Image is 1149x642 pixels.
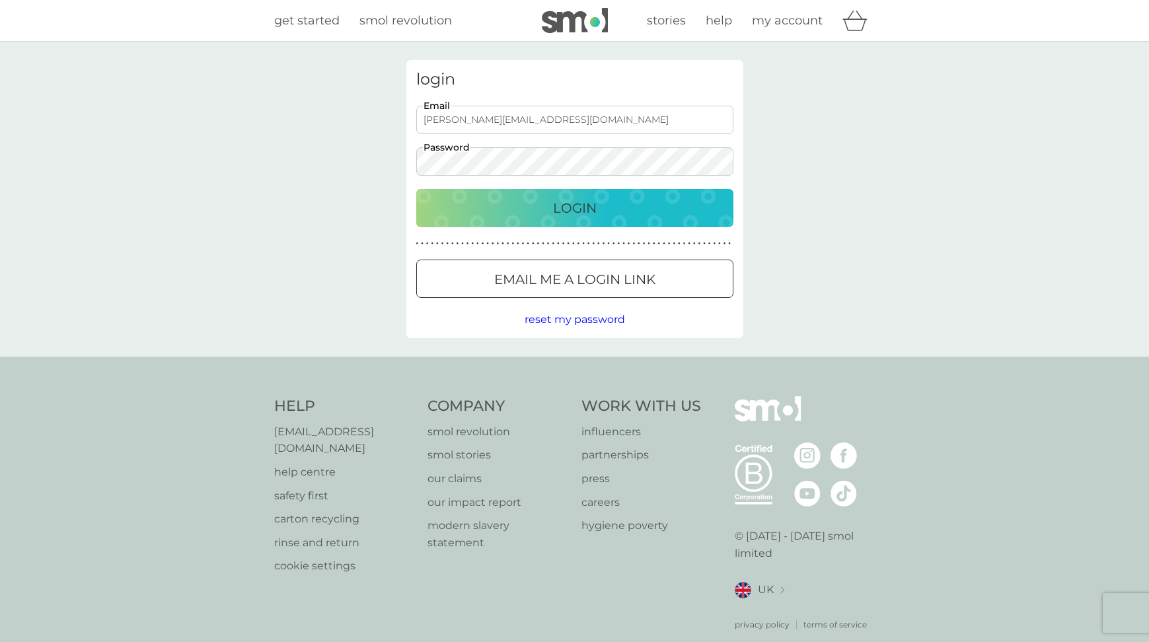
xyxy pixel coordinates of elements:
[274,511,415,528] p: carton recycling
[274,13,340,28] span: get started
[416,189,733,227] button: Login
[525,311,625,328] button: reset my password
[831,480,857,507] img: visit the smol Tiktok page
[436,240,439,247] p: ●
[441,240,444,247] p: ●
[678,240,681,247] p: ●
[648,240,650,247] p: ●
[618,240,620,247] p: ●
[752,13,823,28] span: my account
[486,240,489,247] p: ●
[274,557,415,575] a: cookie settings
[735,396,801,441] img: smol
[723,240,726,247] p: ●
[643,240,646,247] p: ●
[427,423,568,441] a: smol revolution
[532,240,535,247] p: ●
[752,11,823,30] a: my account
[735,618,790,631] a: privacy policy
[577,240,580,247] p: ●
[647,13,686,28] span: stories
[471,240,474,247] p: ●
[426,240,429,247] p: ●
[603,240,605,247] p: ●
[427,494,568,511] a: our impact report
[683,240,686,247] p: ●
[713,240,716,247] p: ●
[663,240,665,247] p: ●
[582,240,585,247] p: ●
[446,240,449,247] p: ●
[274,534,415,552] a: rinse and return
[274,396,415,417] h4: Help
[542,240,544,247] p: ●
[581,446,701,464] a: partnerships
[638,240,640,247] p: ●
[612,240,615,247] p: ●
[274,464,415,481] a: help centre
[427,446,568,464] p: smol stories
[628,240,630,247] p: ●
[718,240,721,247] p: ●
[706,13,732,28] span: help
[607,240,610,247] p: ●
[581,494,701,511] a: careers
[359,13,452,28] span: smol revolution
[688,240,690,247] p: ●
[416,240,419,247] p: ●
[572,240,575,247] p: ●
[431,240,433,247] p: ●
[567,240,570,247] p: ●
[451,240,454,247] p: ●
[562,240,565,247] p: ●
[482,240,484,247] p: ●
[494,269,655,290] p: Email me a login link
[492,240,494,247] p: ●
[706,11,732,30] a: help
[592,240,595,247] p: ●
[693,240,696,247] p: ●
[780,587,784,594] img: select a new location
[466,240,469,247] p: ●
[728,240,731,247] p: ●
[527,240,529,247] p: ●
[587,240,590,247] p: ●
[522,240,525,247] p: ●
[653,240,655,247] p: ●
[581,423,701,441] p: influencers
[427,470,568,487] a: our claims
[632,240,635,247] p: ●
[461,240,464,247] p: ●
[842,7,875,34] div: basket
[735,582,751,598] img: UK flag
[622,240,625,247] p: ●
[416,260,733,298] button: Email me a login link
[557,240,560,247] p: ●
[794,480,821,507] img: visit the smol Youtube page
[581,396,701,417] h4: Work With Us
[658,240,661,247] p: ●
[552,240,554,247] p: ●
[507,240,509,247] p: ●
[547,240,550,247] p: ●
[427,517,568,551] a: modern slavery statement
[525,313,625,326] span: reset my password
[537,240,540,247] p: ●
[274,423,415,457] a: [EMAIL_ADDRESS][DOMAIN_NAME]
[668,240,671,247] p: ●
[698,240,701,247] p: ●
[416,70,733,89] h3: login
[581,470,701,487] p: press
[831,443,857,469] img: visit the smol Facebook page
[703,240,706,247] p: ●
[553,197,597,219] p: Login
